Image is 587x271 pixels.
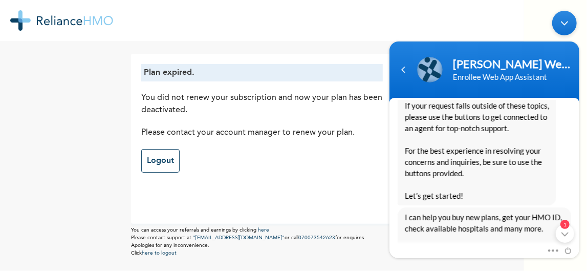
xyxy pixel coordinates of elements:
[144,67,380,79] p: Plan expired.
[141,127,383,139] p: Please contact your account manager to renew your plan.
[193,235,285,240] a: "[EMAIL_ADDRESS][DOMAIN_NAME]"
[298,235,335,240] a: 070073542623
[141,149,180,173] a: Logout
[141,92,383,116] p: You did not renew your subscription and now your plan has been deactivated.
[131,226,393,234] p: You can access your referrals and earnings by clicking
[131,234,393,249] p: Please contact support at or call for enquires. Apologies for any inconvenience.
[142,251,177,256] a: here to logout
[258,227,269,233] a: here
[10,10,113,31] img: RelianceHMO
[384,6,584,263] iframe: SalesIQ Chatwindow
[131,249,393,257] p: Click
